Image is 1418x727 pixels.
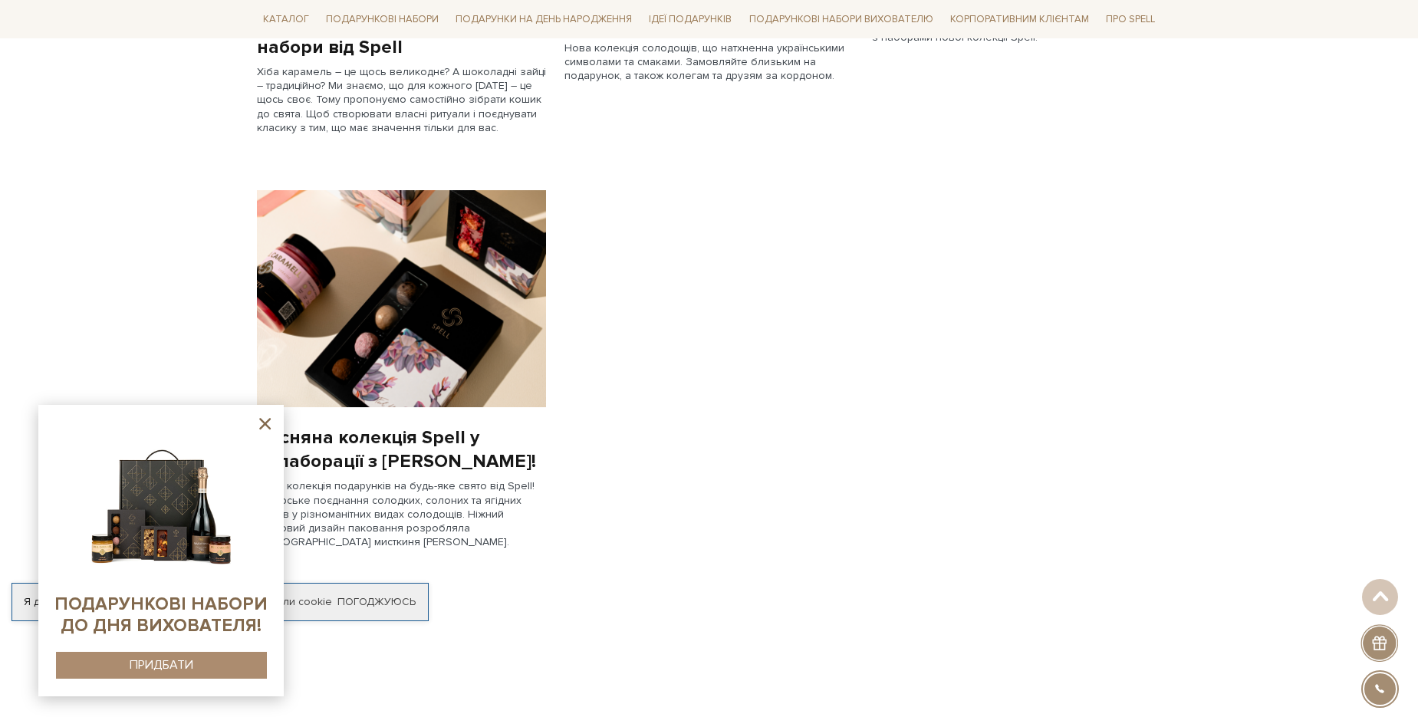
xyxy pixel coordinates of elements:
[257,8,315,31] a: Каталог
[449,8,638,31] a: Подарунки на День народження
[1100,8,1161,31] a: Про Spell
[944,6,1095,32] a: Корпоративним клієнтам
[262,595,332,608] a: файли cookie
[564,41,854,84] p: Нова колекція солодощів, що натхненна українськими символами та смаками. Замовляйте близьким на п...
[257,426,546,473] a: Весняна колекція Spell у колаборації з [PERSON_NAME]!
[257,479,546,549] p: Нова колекція подарунків на будь-яке свято від Spell! Авторське поєднання солодких, солоних та яг...
[320,8,445,31] a: Подарункові набори
[643,8,738,31] a: Ідеї подарунків
[12,595,428,609] div: Я дозволяю [DOMAIN_NAME] використовувати
[743,6,939,32] a: Подарункові набори вихователю
[337,595,416,609] a: Погоджуюсь
[257,65,546,135] p: Хіба карамель – це щось великоднє? А шоколадні зайці – традиційно? Ми знаємо, що для кожного [DAT...
[257,190,546,407] img: Весняна колекція Spell у колаборації з Ліліт Саркісян!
